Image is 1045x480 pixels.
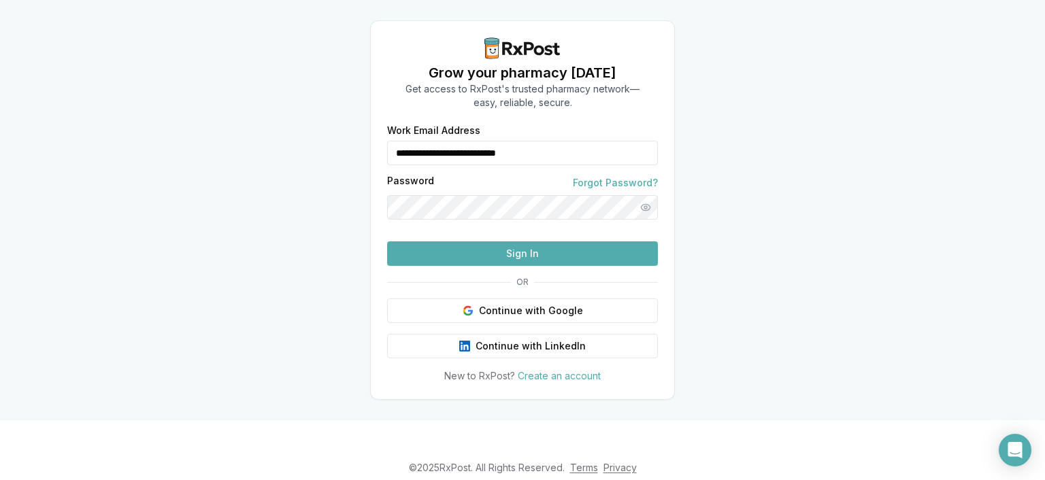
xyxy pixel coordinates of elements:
[405,63,640,82] h1: Grow your pharmacy [DATE]
[387,241,658,266] button: Sign In
[479,37,566,59] img: RxPost Logo
[387,176,434,190] label: Password
[511,277,534,288] span: OR
[444,370,515,381] span: New to RxPost?
[570,462,598,473] a: Terms
[603,462,637,473] a: Privacy
[459,341,470,352] img: LinkedIn
[518,370,601,381] a: Create an account
[633,195,658,220] button: Show password
[387,334,658,358] button: Continue with LinkedIn
[387,126,658,135] label: Work Email Address
[999,434,1031,466] div: Open Intercom Messenger
[405,82,640,109] p: Get access to RxPost's trusted pharmacy network— easy, reliable, secure.
[463,305,474,316] img: Google
[573,176,658,190] a: Forgot Password?
[387,298,658,323] button: Continue with Google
